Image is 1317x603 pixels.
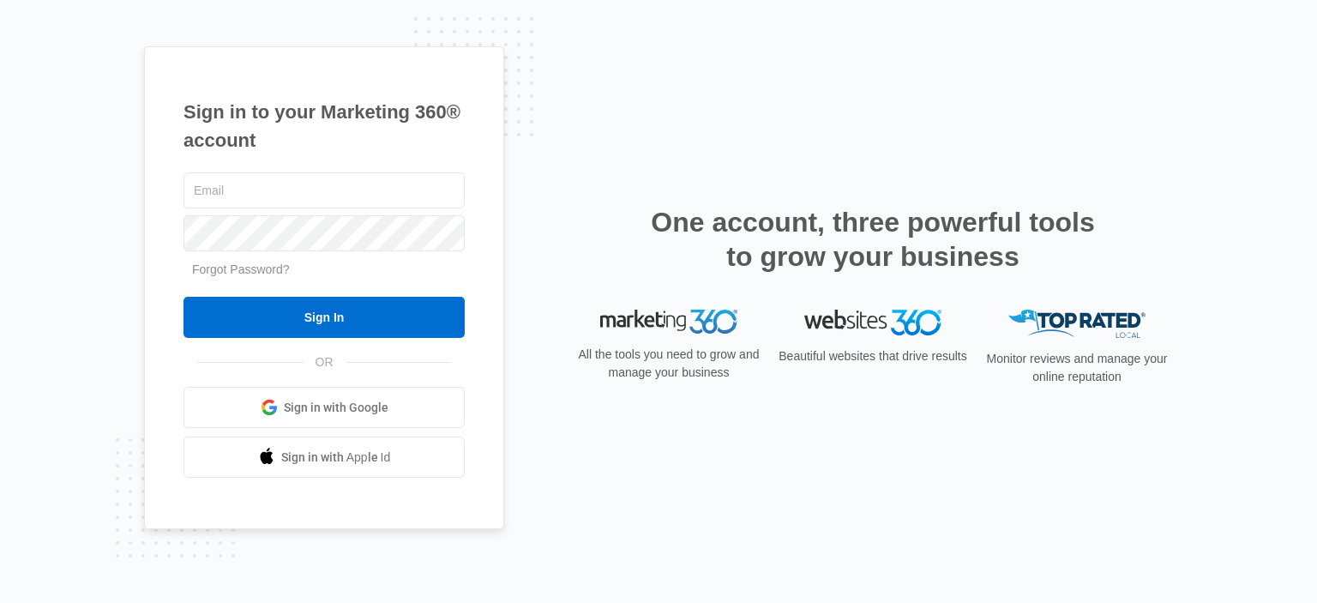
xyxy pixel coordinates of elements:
h1: Sign in to your Marketing 360® account [183,98,465,154]
span: Sign in with Google [284,399,388,417]
a: Sign in with Apple Id [183,437,465,478]
a: Forgot Password? [192,262,290,276]
img: Websites 360 [804,310,941,335]
img: Top Rated Local [1008,310,1146,338]
span: Sign in with Apple Id [281,449,391,467]
span: OR [304,353,346,371]
p: Beautiful websites that drive results [777,347,969,365]
h2: One account, three powerful tools to grow your business [646,205,1100,274]
img: Marketing 360 [600,310,737,334]
p: Monitor reviews and manage your online reputation [981,350,1173,386]
a: Sign in with Google [183,387,465,428]
input: Sign In [183,297,465,338]
input: Email [183,172,465,208]
p: All the tools you need to grow and manage your business [573,346,765,382]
